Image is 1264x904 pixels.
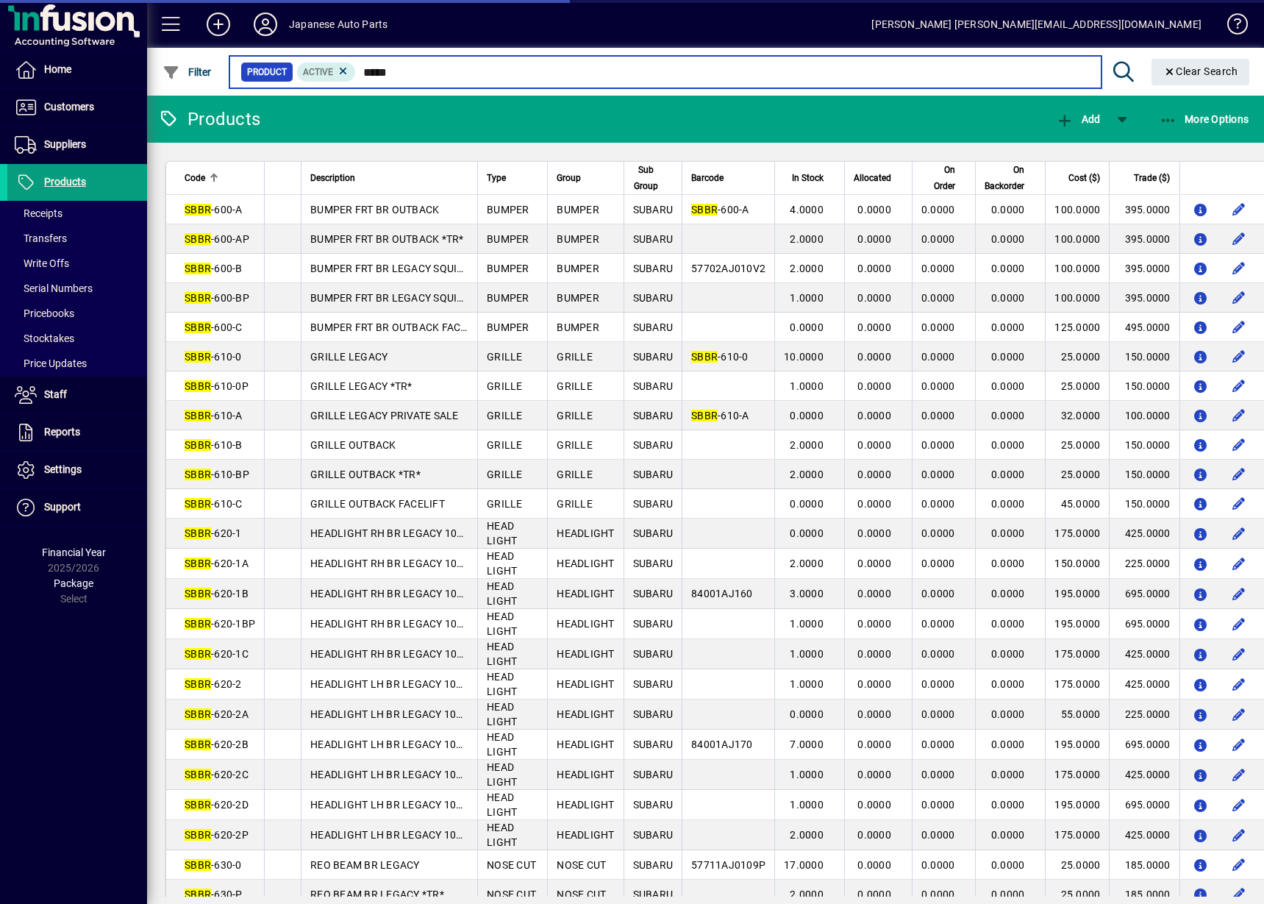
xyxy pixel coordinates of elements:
span: HEADLIGHT LH BR LEGACY 100-20061 HID CHROME [310,678,562,690]
span: SUBARU [633,558,674,569]
span: 0.0000 [857,292,891,304]
em: SBBR [185,439,211,451]
span: 0.0000 [991,469,1025,480]
button: Edit [1227,672,1251,696]
td: 100.0000 [1109,401,1179,430]
em: SBBR [185,292,211,304]
span: -610-A [185,410,243,421]
em: SBBR [185,204,211,216]
span: 2.0000 [790,263,824,274]
span: Serial Numbers [15,282,93,294]
span: -600-BP [185,292,249,304]
span: HEADLIGHT RH BR LEGACY 100-20061 HID DARK [310,588,546,599]
span: GRILLE LEGACY *TR* [310,380,413,392]
span: -620-2 [185,678,242,690]
span: HEADLIGHT RH BR LEGACY 100-20061 HID DARK *TR* [310,618,571,630]
span: Allocated [854,170,891,186]
span: GRILLE LEGACY PRIVATE SALE [310,410,459,421]
td: 225.0000 [1109,549,1179,579]
em: SBBR [185,410,211,421]
span: GRILLE LEGACY [310,351,388,363]
em: SBBR [185,648,211,660]
span: 0.0000 [857,380,891,392]
span: SUBARU [633,527,674,539]
span: -610-0P [185,380,249,392]
span: -600-C [185,321,243,333]
span: 0.0000 [991,263,1025,274]
span: 0.0000 [991,498,1025,510]
button: Edit [1227,823,1251,847]
span: 0.0000 [991,648,1025,660]
span: HEADLIGHT [557,618,614,630]
button: Edit [1227,198,1251,221]
span: 0.0000 [921,321,955,333]
span: 3.0000 [790,588,824,599]
td: 150.0000 [1109,371,1179,401]
span: SUBARU [633,321,674,333]
td: 175.0000 [1045,669,1109,700]
button: Edit [1227,552,1251,575]
span: BUMPER [557,233,599,245]
span: 57702AJ010V2 [691,263,765,274]
span: 0.0000 [991,439,1025,451]
td: 195.0000 [1045,609,1109,639]
span: HEAD LIGHT [487,611,517,637]
button: Clear [1151,59,1250,85]
button: Edit [1227,374,1251,398]
span: Write Offs [15,257,69,269]
button: Edit [1227,733,1251,756]
span: BUMPER FRT BR OUTBACK FACELIFT [310,321,488,333]
span: BUMPER [487,292,529,304]
em: SBBR [185,351,211,363]
span: 0.0000 [921,351,955,363]
span: 0.0000 [790,410,824,421]
div: Japanese Auto Parts [289,13,388,36]
span: HEADLIGHT [557,558,614,569]
span: HEAD LIGHT [487,550,517,577]
span: GRILLE OUTBACK *TR* [310,469,421,480]
span: SUBARU [633,469,674,480]
button: Edit [1227,763,1251,786]
span: 0.0000 [991,410,1025,421]
button: Edit [1227,702,1251,726]
span: Stocktakes [15,332,74,344]
span: BUMPER FRT BR OUTBACK [310,204,439,216]
a: Support [7,489,147,526]
span: HEAD LIGHT [487,671,517,697]
mat-chip: Activation Status: Active [297,63,356,82]
span: 0.0000 [857,498,891,510]
span: 0.0000 [921,469,955,480]
span: Cost ($) [1068,170,1100,186]
span: 0.0000 [790,498,824,510]
span: 0.0000 [857,558,891,569]
span: GRILLE [557,351,593,363]
a: Price Updates [7,351,147,376]
span: In Stock [792,170,824,186]
div: Group [557,170,614,186]
td: 395.0000 [1109,195,1179,224]
span: 1.0000 [790,648,824,660]
span: SUBARU [633,618,674,630]
span: Suppliers [44,138,86,150]
span: GRILLE [557,410,593,421]
span: 0.0000 [857,233,891,245]
span: BUMPER FRT BR OUTBACK *TR* [310,233,464,245]
a: Knowledge Base [1216,3,1246,51]
button: Edit [1227,612,1251,636]
td: 395.0000 [1109,224,1179,254]
a: Settings [7,452,147,488]
span: 0.0000 [857,351,891,363]
div: On Order [921,162,968,194]
span: HEADLIGHT [557,588,614,599]
a: Transfers [7,226,147,251]
span: 0.0000 [921,588,955,599]
span: Products [44,176,86,188]
span: 2.0000 [790,233,824,245]
span: 0.0000 [857,263,891,274]
em: SBBR [691,351,718,363]
span: 0.0000 [857,527,891,539]
span: SUBARU [633,233,674,245]
span: -620-1BP [185,618,255,630]
td: 25.0000 [1045,342,1109,371]
span: 0.0000 [921,618,955,630]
